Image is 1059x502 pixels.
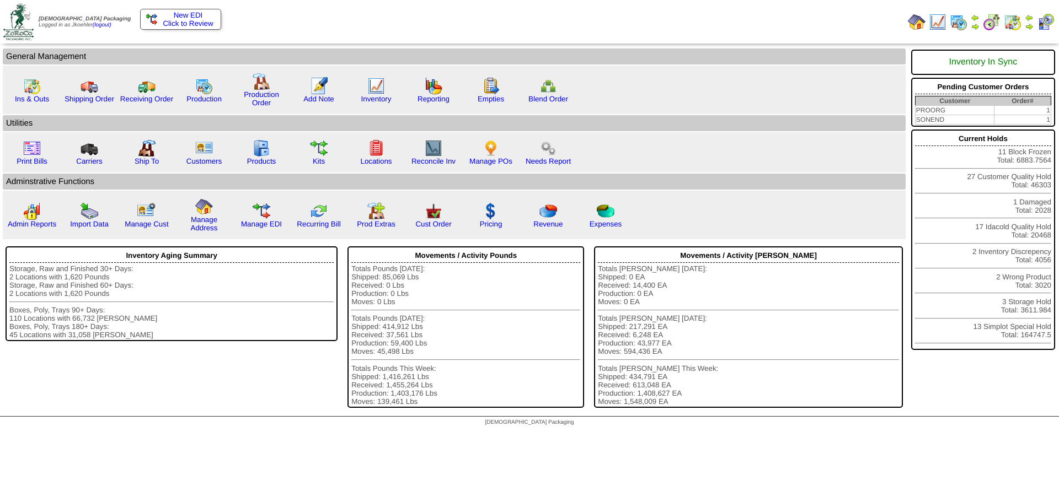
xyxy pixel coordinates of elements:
img: factory.gif [253,73,270,90]
span: Click to Review [146,19,215,28]
span: New EDI [174,11,203,19]
img: calendarinout.gif [1004,13,1021,31]
td: SONEND [915,115,994,125]
a: Locations [360,157,392,165]
span: Logged in as Jkoehler [39,16,131,28]
img: line_graph.gif [929,13,946,31]
a: Production Order [244,90,279,107]
a: Needs Report [526,157,571,165]
img: graph2.png [23,202,41,220]
img: reconcile.gif [310,202,328,220]
img: zoroco-logo-small.webp [3,3,34,40]
img: line_graph2.gif [425,139,442,157]
th: Order# [994,96,1051,106]
a: Kits [313,157,325,165]
img: orders.gif [310,77,328,95]
span: [DEMOGRAPHIC_DATA] Packaging [39,16,131,22]
a: Reporting [418,95,450,103]
img: workflow.gif [310,139,328,157]
a: Reconcile Inv [411,157,456,165]
img: calendarprod.gif [195,77,213,95]
img: cabinet.gif [253,139,270,157]
img: managecust.png [137,202,157,220]
td: Adminstrative Functions [3,174,906,190]
img: network.png [539,77,557,95]
a: Prod Extras [357,220,395,228]
img: customers.gif [195,139,213,157]
div: Current Holds [915,132,1051,146]
a: Production [186,95,222,103]
a: Pricing [480,220,502,228]
a: (logout) [93,22,111,28]
img: workorder.gif [482,77,500,95]
img: truck.gif [81,77,98,95]
a: Recurring Bill [297,220,340,228]
img: arrowleft.gif [1025,13,1034,22]
img: workflow.png [539,139,557,157]
div: Inventory Aging Summary [9,249,334,263]
a: Manage Cust [125,220,168,228]
a: Receiving Order [120,95,173,103]
img: import.gif [81,202,98,220]
img: arrowright.gif [1025,22,1034,31]
th: Customer [915,96,994,106]
img: pie_chart.png [539,202,557,220]
img: line_graph.gif [367,77,385,95]
a: Blend Order [528,95,568,103]
img: truck3.gif [81,139,98,157]
img: calendarblend.gif [983,13,1001,31]
a: New EDI Click to Review [146,11,215,28]
a: Manage Address [191,215,218,232]
a: Ins & Outs [15,95,49,103]
img: pie_chart2.png [597,202,614,220]
img: ediSmall.gif [146,14,157,25]
img: graph.gif [425,77,442,95]
div: 11 Block Frozen Total: 6883.7564 27 Customer Quality Hold Total: 46303 1 Damaged Total: 2028 17 I... [911,129,1055,350]
a: Manage POs [469,157,512,165]
img: factory2.gif [138,139,156,157]
a: Print Bills [17,157,47,165]
div: Movements / Activity [PERSON_NAME] [598,249,899,263]
div: Totals [PERSON_NAME] [DATE]: Shipped: 0 EA Received: 14,400 EA Production: 0 EA Moves: 0 EA Total... [598,265,899,406]
img: home.gif [195,198,213,215]
span: [DEMOGRAPHIC_DATA] Packaging [485,419,574,425]
a: Import Data [70,220,109,228]
div: Totals Pounds [DATE]: Shipped: 85,069 Lbs Received: 0 Lbs Production: 0 Lbs Moves: 0 Lbs Totals P... [351,265,580,406]
a: Manage EDI [241,220,282,228]
a: Empties [478,95,504,103]
img: dollar.gif [482,202,500,220]
img: truck2.gif [138,77,156,95]
a: Admin Reports [8,220,56,228]
div: Inventory In Sync [915,52,1051,73]
img: prodextras.gif [367,202,385,220]
img: edi.gif [253,202,270,220]
a: Inventory [361,95,392,103]
a: Customers [186,157,222,165]
img: calendarcustomer.gif [1037,13,1055,31]
td: 1 [994,115,1051,125]
div: Pending Customer Orders [915,80,1051,94]
a: Cust Order [415,220,451,228]
img: calendarprod.gif [950,13,967,31]
img: calendarinout.gif [23,77,41,95]
a: Carriers [76,157,102,165]
img: arrowright.gif [971,22,980,31]
td: General Management [3,48,906,64]
img: locations.gif [367,139,385,157]
a: Ship To [135,157,159,165]
img: invoice2.gif [23,139,41,157]
a: Products [247,157,276,165]
a: Expenses [590,220,622,228]
div: Movements / Activity Pounds [351,249,580,263]
div: Storage, Raw and Finished 30+ Days: 2 Locations with 1,620 Pounds Storage, Raw and Finished 60+ D... [9,265,334,339]
td: 1 [994,106,1051,115]
img: po.png [482,139,500,157]
img: cust_order.png [425,202,442,220]
td: PROORG [915,106,994,115]
a: Revenue [533,220,563,228]
td: Utilities [3,115,906,131]
img: home.gif [908,13,926,31]
a: Shipping Order [65,95,114,103]
a: Add Note [303,95,334,103]
img: arrowleft.gif [971,13,980,22]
